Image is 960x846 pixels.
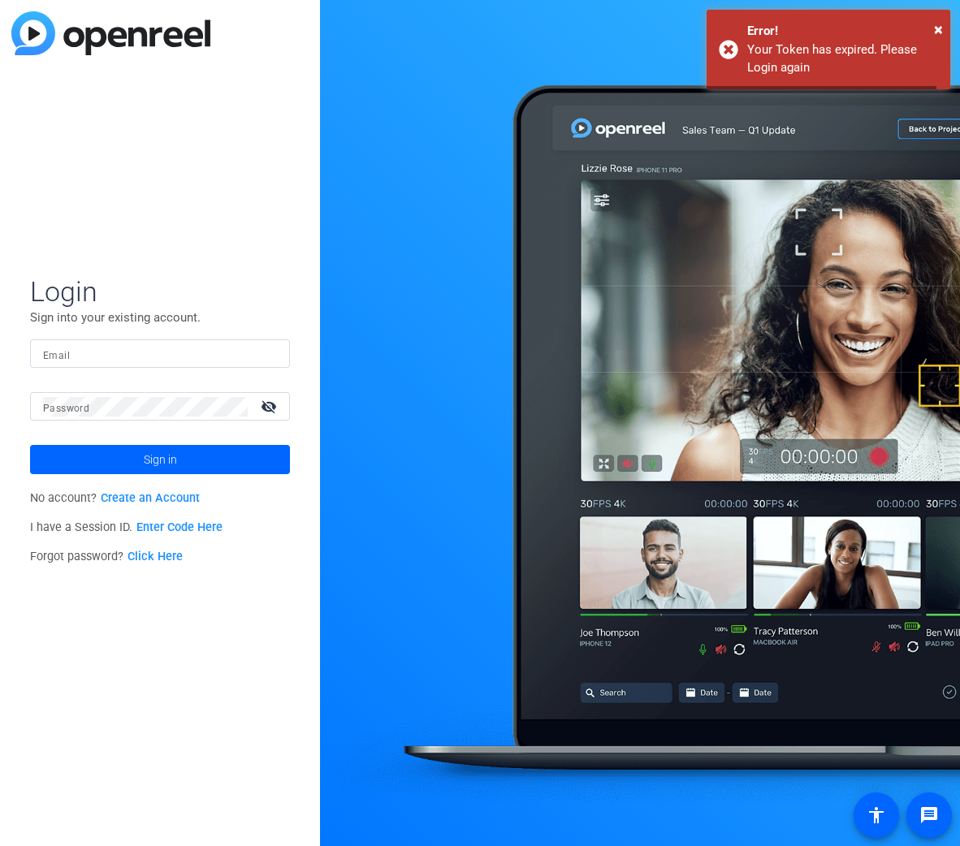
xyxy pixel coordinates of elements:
span: No account? [30,491,200,505]
mat-label: Email [43,350,70,361]
div: Your Token has expired. Please Login again [747,41,938,77]
img: blue-gradient.svg [11,11,210,55]
a: Click Here [128,550,183,563]
span: Sign in [144,439,177,480]
button: Close [934,17,943,41]
mat-icon: message [919,805,939,825]
span: × [934,19,943,39]
a: Create an Account [101,491,200,505]
mat-label: Password [43,403,89,414]
mat-icon: accessibility [867,805,886,825]
span: Login [30,274,290,309]
a: Enter Code Here [136,520,223,534]
span: I have a Session ID. [30,520,223,534]
span: Forgot password? [30,550,183,563]
mat-icon: visibility_off [251,395,290,418]
div: Error! [747,22,938,41]
input: Enter Email Address [43,344,277,364]
p: Sign into your existing account. [30,309,290,326]
button: Sign in [30,445,290,474]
